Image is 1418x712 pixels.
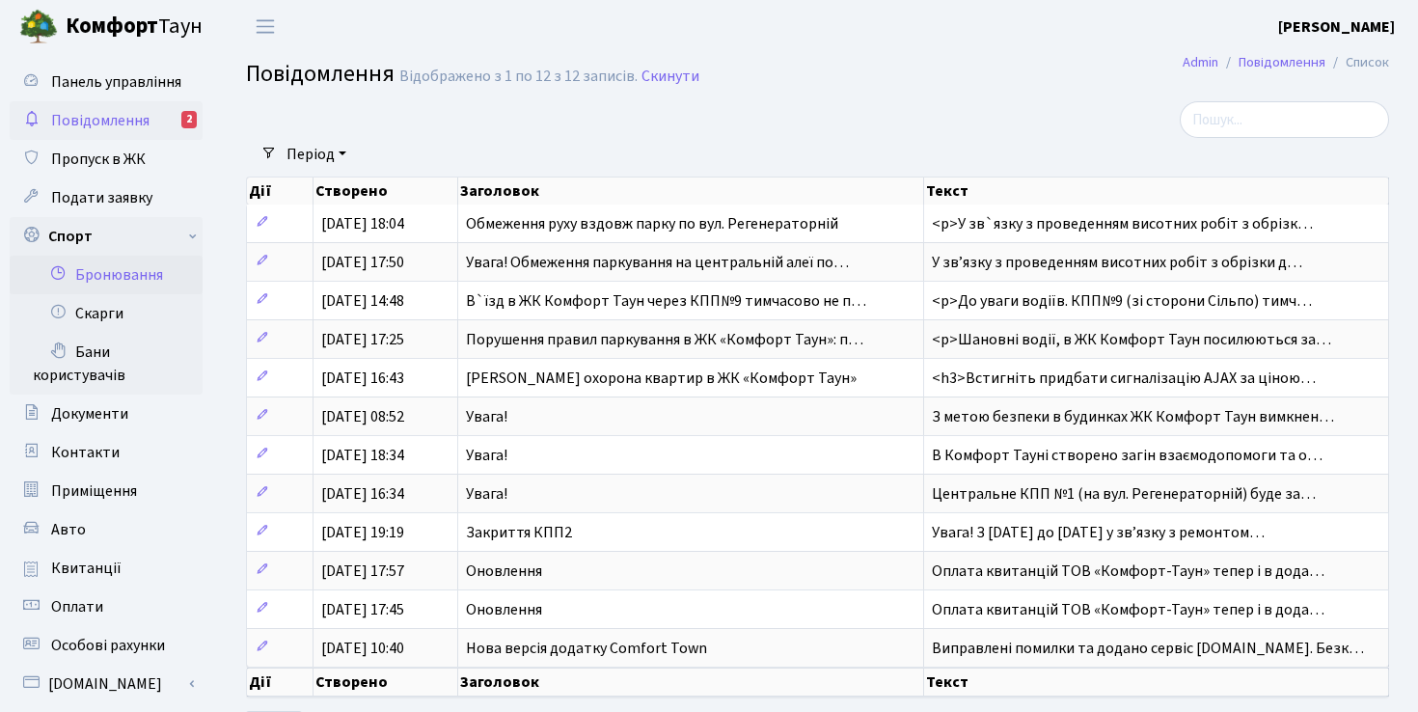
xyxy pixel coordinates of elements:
[321,561,404,582] span: [DATE] 17:57
[1325,52,1389,73] li: Список
[66,11,158,41] b: Комфорт
[1180,101,1389,138] input: Пошук...
[932,406,1334,427] span: З метою безпеки в будинках ЖК Комфорт Таун вимкнен…
[51,558,122,579] span: Квитанції
[10,433,203,472] a: Контакти
[321,638,404,659] span: [DATE] 10:40
[321,483,404,505] span: [DATE] 16:34
[10,665,203,703] a: [DOMAIN_NAME]
[466,290,866,312] span: В`їзд в ЖК Комфорт Таун через КПП№9 тимчасово не п…
[466,483,507,505] span: Увага!
[314,668,458,697] th: Створено
[466,599,542,620] span: Оновлення
[399,68,638,86] div: Відображено з 1 по 12 з 12 записів.
[932,599,1324,620] span: Оплата квитанцій ТОВ «Комфорт-Таун» тепер і в дода…
[10,63,203,101] a: Панель управління
[321,445,404,466] span: [DATE] 18:34
[466,252,849,273] span: Увага! Обмеження паркування на центральній алеї по…
[10,549,203,588] a: Квитанції
[932,483,1316,505] span: Центральне КПП №1 (на вул. Регенераторній) буде за…
[51,187,152,208] span: Подати заявку
[321,329,404,350] span: [DATE] 17:25
[10,395,203,433] a: Документи
[246,57,395,91] span: Повідомлення
[321,252,404,273] span: [DATE] 17:50
[10,472,203,510] a: Приміщення
[321,368,404,389] span: [DATE] 16:43
[321,213,404,234] span: [DATE] 18:04
[466,213,838,234] span: Обмеження руху вздовж парку по вул. Регенераторній
[466,522,572,543] span: Закриття КПП2
[241,11,289,42] button: Переключити навігацію
[10,140,203,178] a: Пропуск в ЖК
[10,217,203,256] a: Спорт
[247,178,314,205] th: Дії
[51,442,120,463] span: Контакти
[279,138,354,171] a: Період
[1154,42,1418,83] nav: breadcrumb
[932,445,1323,466] span: В Комфорт Тауні створено загін взаємодопомоги та о…
[932,329,1331,350] span: <p>Шановні водії, в ЖК Комфорт Таун посилюються за…
[932,561,1324,582] span: Оплата квитанцій ТОВ «Комфорт-Таун» тепер і в дода…
[51,149,146,170] span: Пропуск в ЖК
[66,11,203,43] span: Таун
[641,68,699,86] a: Скинути
[181,111,197,128] div: 2
[314,178,458,205] th: Створено
[1183,52,1218,72] a: Admin
[321,522,404,543] span: [DATE] 19:19
[932,213,1313,234] span: <p>У зв`язку з проведенням висотних робіт з обрізк…
[458,178,924,205] th: Заголовок
[1239,52,1325,72] a: Повідомлення
[10,256,203,294] a: Бронювання
[51,403,128,424] span: Документи
[10,294,203,333] a: Скарги
[51,71,181,93] span: Панель управління
[51,635,165,656] span: Особові рахунки
[51,110,150,131] span: Повідомлення
[466,329,863,350] span: Порушення правил паркування в ЖК «Комфорт Таун»: п…
[466,561,542,582] span: Оновлення
[10,101,203,140] a: Повідомлення2
[466,638,707,659] span: Нова версія додатку Comfort Town
[458,668,924,697] th: Заголовок
[321,599,404,620] span: [DATE] 17:45
[51,519,86,540] span: Авто
[932,522,1265,543] span: Увага! З [DATE] до [DATE] у зв’язку з ремонтом…
[932,638,1364,659] span: Виправлені помилки та додано сервіс [DOMAIN_NAME]. Безк…
[466,445,507,466] span: Увага!
[1278,16,1395,38] b: [PERSON_NAME]
[321,290,404,312] span: [DATE] 14:48
[932,252,1302,273] span: У звʼязку з проведенням висотних робіт з обрізки д…
[10,333,203,395] a: Бани користувачів
[10,588,203,626] a: Оплати
[10,510,203,549] a: Авто
[51,480,137,502] span: Приміщення
[466,406,507,427] span: Увага!
[19,8,58,46] img: logo.png
[51,596,103,617] span: Оплати
[924,668,1389,697] th: Текст
[932,290,1312,312] span: <p>До уваги водіїв. КПП№9 (зі сторони Сільпо) тимч…
[1278,15,1395,39] a: [PERSON_NAME]
[10,178,203,217] a: Подати заявку
[932,368,1316,389] span: <h3>Встигніть придбати сигналізацію AJAX за ціною…
[924,178,1389,205] th: Текст
[466,368,857,389] span: [PERSON_NAME] охорона квартир в ЖК «Комфорт Таун»
[10,626,203,665] a: Особові рахунки
[247,668,314,697] th: Дії
[321,406,404,427] span: [DATE] 08:52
